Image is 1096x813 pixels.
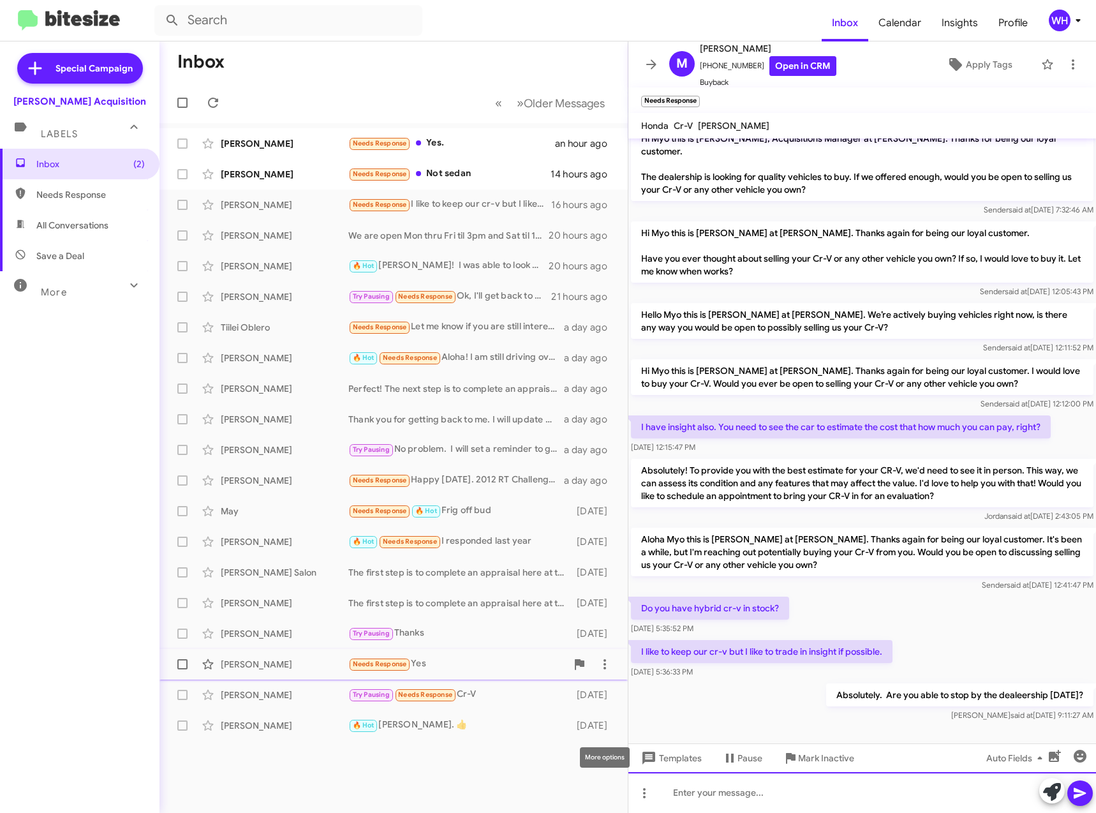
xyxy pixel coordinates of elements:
[495,95,502,111] span: «
[551,198,618,211] div: 16 hours ago
[348,626,574,641] div: Thanks
[36,219,108,232] span: All Conversations
[1009,205,1031,214] span: said at
[221,597,348,609] div: [PERSON_NAME]
[348,718,574,733] div: [PERSON_NAME]. 👍
[966,53,1012,76] span: Apply Tags
[41,287,67,298] span: More
[348,597,574,609] div: The first step is to complete an appraisal here at the dealership. Once we complete an inspection...
[133,158,145,170] span: (2)
[769,56,836,76] a: Open in CRM
[221,352,348,364] div: [PERSON_NAME]
[631,442,695,452] span: [DATE] 12:15:47 PM
[988,4,1038,41] a: Profile
[348,413,564,426] div: Thank you for getting back to me. I will update my records.
[36,250,84,262] span: Save a Deal
[353,721,374,729] span: 🔥 Hot
[524,96,605,110] span: Older Messages
[348,566,574,579] div: The first step is to complete an appraisal here at the dealership. Once we complete an inspection...
[348,229,549,242] div: We are open Mon thru Fri til 3pm and Sat til 1pm
[549,229,618,242] div: 20 hours ago
[712,747,773,770] button: Pause
[564,474,618,487] div: a day ago
[41,128,78,140] span: Labels
[487,90,510,116] button: Previous
[348,320,564,334] div: Let me know if you are still interested
[348,382,564,395] div: Perfect! The next step is to complete an appraisal. Once complete, we can make you an offer. Are ...
[348,197,551,212] div: I like to keep our cr-v but I like to trade in insight if possible.
[353,660,407,668] span: Needs Response
[154,5,422,36] input: Search
[348,657,567,671] div: Yes
[798,747,854,770] span: Mark Inactive
[631,415,1051,438] p: I have insight also. You need to see the car to estimate the cost that how much you can pay, right?
[348,442,564,457] div: No problem. I will set a reminder to give you a call.
[631,459,1093,507] p: Absolutely! To provide you with the best estimate for your CR-V, we'd need to see it in person. T...
[348,167,551,181] div: Not sedan
[353,537,374,546] span: 🔥 Hot
[549,260,618,272] div: 20 hours ago
[36,188,145,201] span: Needs Response
[221,137,348,150] div: [PERSON_NAME]
[348,136,555,151] div: Yes.
[564,352,618,364] div: a day ago
[551,290,618,303] div: 21 hours ago
[221,413,348,426] div: [PERSON_NAME]
[348,473,564,488] div: Happy [DATE]. 2012 RT Challenger Vin [US_VEHICLE_IDENTIFICATION_NUMBER] 57K miles Exaust , rims ,...
[631,359,1093,395] p: Hi Myo this is [PERSON_NAME] at [PERSON_NAME]. Thanks again for being our loyal customer. I would...
[631,528,1093,576] p: Aloha Myo this is [PERSON_NAME] at [PERSON_NAME]. Thanks again for being our loyal customer. It's...
[1005,399,1028,408] span: said at
[641,120,669,131] span: Honda
[982,580,1093,590] span: Sender [DATE] 12:41:47 PM
[398,690,452,699] span: Needs Response
[631,640,892,663] p: I like to keep our cr-v but I like to trade in insight if possible.
[868,4,931,41] a: Calendar
[353,170,407,178] span: Needs Response
[564,382,618,395] div: a day ago
[221,260,348,272] div: [PERSON_NAME]
[221,505,348,518] div: May
[221,474,348,487] div: [PERSON_NAME]
[674,120,693,131] span: Cr-V
[984,511,1093,521] span: Jordan [DATE] 2:43:05 PM
[348,350,564,365] div: Aloha! I am still driving over. I'll be there in about 7 minutes. Mahalo!
[628,747,712,770] button: Templates
[700,41,836,56] span: [PERSON_NAME]
[17,53,143,84] a: Special Campaign
[641,96,700,107] small: Needs Response
[348,503,574,518] div: Frig off bud
[509,90,612,116] button: Next
[676,54,688,74] span: M
[631,127,1093,201] p: Hi Myo this is [PERSON_NAME], Acquisitions Manager at [PERSON_NAME]. Thanks for being our loyal c...
[574,689,618,701] div: [DATE]
[1008,343,1030,352] span: said at
[221,627,348,640] div: [PERSON_NAME]
[826,683,1093,706] p: Absolutely. Are you able to stop by the dealeership [DATE]?
[221,566,348,579] div: [PERSON_NAME] Salon
[574,535,618,548] div: [DATE]
[631,303,1093,339] p: Hello Myo this is [PERSON_NAME] at [PERSON_NAME]. We’re actively buying vehicles right now, is th...
[353,200,407,209] span: Needs Response
[353,292,390,301] span: Try Pausing
[1011,710,1033,720] span: said at
[822,4,868,41] span: Inbox
[639,747,702,770] span: Templates
[398,292,452,301] span: Needs Response
[631,667,693,676] span: [DATE] 5:36:33 PM
[383,354,437,362] span: Needs Response
[698,120,769,131] span: [PERSON_NAME]
[348,687,574,702] div: Cr-V
[700,56,836,76] span: [PHONE_NUMBER]
[353,445,390,454] span: Try Pausing
[983,343,1093,352] span: Sender [DATE] 12:11:52 PM
[931,4,988,41] a: Insights
[574,719,618,732] div: [DATE]
[221,229,348,242] div: [PERSON_NAME]
[221,658,348,671] div: [PERSON_NAME]
[555,137,618,150] div: an hour ago
[1008,511,1030,521] span: said at
[631,221,1093,283] p: Hi Myo this is [PERSON_NAME] at [PERSON_NAME]. Thanks again for being our loyal customer. Have yo...
[574,597,618,609] div: [DATE]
